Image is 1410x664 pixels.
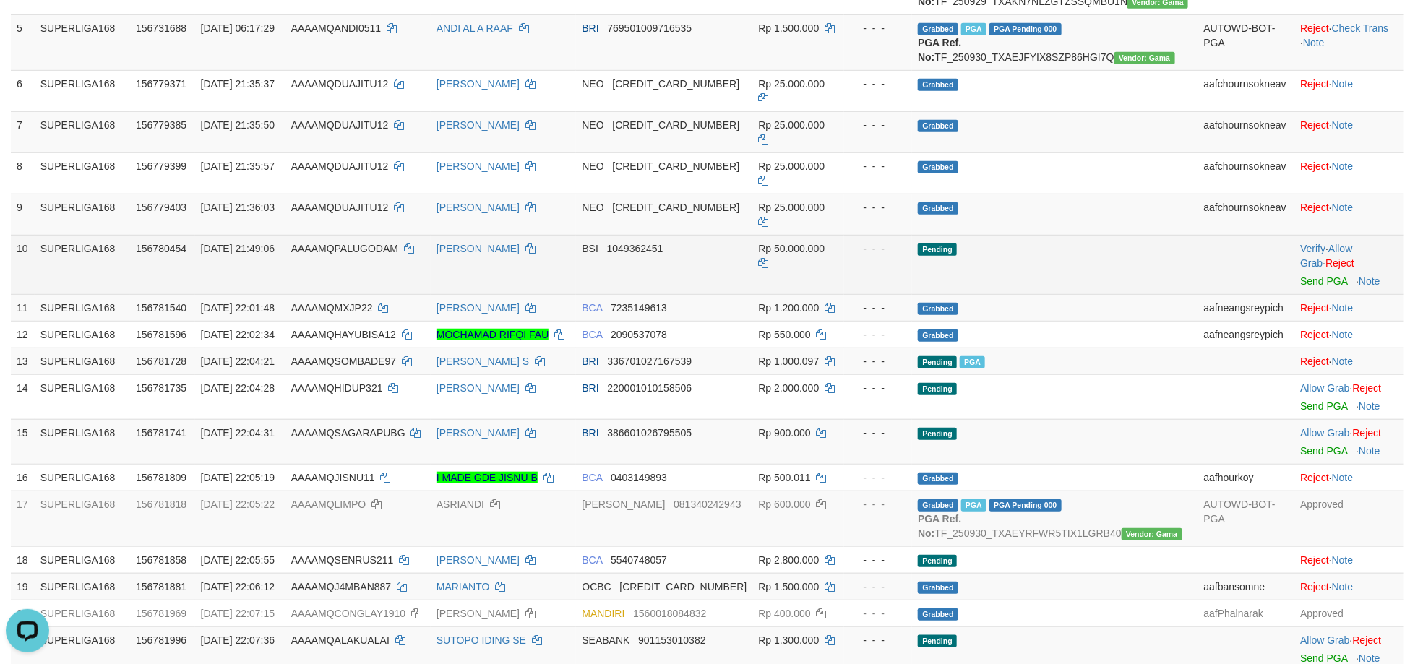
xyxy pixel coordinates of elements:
[850,327,906,342] div: - - -
[136,302,186,314] span: 156781540
[850,21,906,35] div: - - -
[437,119,520,131] a: [PERSON_NAME]
[1332,22,1389,34] a: Check Trans
[35,419,130,464] td: SUPERLIGA168
[1198,194,1295,235] td: aafchournsokneav
[35,14,130,70] td: SUPERLIGA168
[918,635,957,647] span: Pending
[758,78,825,90] span: Rp 25.000.000
[35,70,130,111] td: SUPERLIGA168
[918,608,958,621] span: Grabbed
[1114,52,1175,64] span: Vendor URL: https://trx31.1velocity.biz
[1122,528,1182,540] span: Vendor URL: https://trx31.1velocity.biz
[1198,152,1295,194] td: aafchournsokneav
[1294,546,1404,573] td: ·
[35,464,130,491] td: SUPERLIGA168
[850,354,906,368] div: - - -
[1294,70,1404,111] td: ·
[758,427,810,439] span: Rp 900.000
[11,573,35,600] td: 19
[850,553,906,567] div: - - -
[291,119,389,131] span: AAAAMQDUAJITU12
[11,14,35,70] td: 5
[1300,22,1329,34] a: Reject
[1294,374,1404,419] td: ·
[437,243,520,254] a: [PERSON_NAME]
[961,499,986,512] span: Marked by aafandaneth
[758,160,825,172] span: Rp 25.000.000
[1198,321,1295,348] td: aafneangsreypich
[291,581,392,592] span: AAAAMQJ4MBAN887
[850,241,906,256] div: - - -
[758,302,819,314] span: Rp 1.200.000
[291,427,405,439] span: AAAAMQSAGARAPUBG
[850,470,906,485] div: - - -
[758,243,825,254] span: Rp 50.000.000
[201,554,275,566] span: [DATE] 22:05:55
[136,427,186,439] span: 156781741
[291,202,389,213] span: AAAAMQDUAJITU12
[758,22,819,34] span: Rp 1.500.000
[136,581,186,592] span: 156781881
[1332,472,1354,483] a: Note
[201,472,275,483] span: [DATE] 22:05:19
[607,427,692,439] span: Copy 386601026795505 to clipboard
[850,633,906,647] div: - - -
[1294,152,1404,194] td: ·
[1198,111,1295,152] td: aafchournsokneav
[136,608,186,619] span: 156781969
[611,329,667,340] span: Copy 2090537078 to clipboard
[1300,355,1329,367] a: Reject
[437,22,513,34] a: ANDI AL A RAAF
[437,608,520,619] a: [PERSON_NAME]
[611,472,667,483] span: Copy 0403149893 to clipboard
[1300,427,1349,439] a: Allow Grab
[918,513,961,539] b: PGA Ref. No:
[291,499,366,510] span: AAAAMQLIMPO
[437,472,538,483] a: I MADE GDE JISNU B
[758,355,819,367] span: Rp 1.000.097
[35,194,130,235] td: SUPERLIGA168
[201,329,275,340] span: [DATE] 22:02:34
[1300,243,1325,254] a: Verify
[201,302,275,314] span: [DATE] 22:01:48
[11,374,35,419] td: 14
[674,499,741,510] span: Copy 081340242943 to clipboard
[918,329,958,342] span: Grabbed
[918,243,957,256] span: Pending
[291,382,383,394] span: AAAAMQHIDUP321
[582,160,603,172] span: NEO
[35,348,130,374] td: SUPERLIGA168
[1332,202,1354,213] a: Note
[136,634,186,646] span: 156781996
[1198,294,1295,321] td: aafneangsreypich
[1359,400,1380,412] a: Note
[35,152,130,194] td: SUPERLIGA168
[35,600,130,626] td: SUPERLIGA168
[607,22,692,34] span: Copy 769501009716535 to clipboard
[918,120,958,132] span: Grabbed
[1300,472,1329,483] a: Reject
[35,235,130,294] td: SUPERLIGA168
[11,419,35,464] td: 15
[291,554,394,566] span: AAAAMQSENRUS211
[758,499,810,510] span: Rp 600.000
[758,202,825,213] span: Rp 25.000.000
[850,159,906,173] div: - - -
[1198,573,1295,600] td: aafbansomne
[291,608,405,619] span: AAAAMQCONGLAY1910
[1332,78,1354,90] a: Note
[11,348,35,374] td: 13
[918,37,961,63] b: PGA Ref. No:
[291,302,373,314] span: AAAAMQMXJP22
[582,329,602,340] span: BCA
[582,22,598,34] span: BRI
[918,555,957,567] span: Pending
[918,499,958,512] span: Grabbed
[582,119,603,131] span: NEO
[611,302,667,314] span: Copy 7235149613 to clipboard
[582,608,624,619] span: MANDIRI
[582,581,611,592] span: OCBC
[850,381,906,395] div: - - -
[136,554,186,566] span: 156781858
